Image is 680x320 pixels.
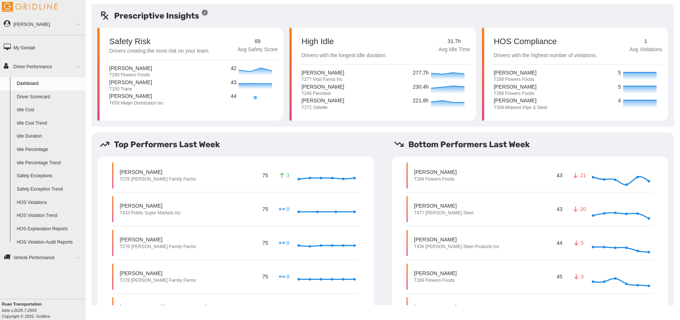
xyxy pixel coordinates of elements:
[120,210,181,216] p: T433 Publix Super Markets Inc
[13,183,85,196] a: Safety Exception Trend
[494,83,537,90] p: [PERSON_NAME]
[413,97,429,105] p: 221.8h
[413,83,429,91] p: 230.4h
[231,65,237,73] p: 42
[494,105,547,111] p: T359 Midwest Pipe & Steel
[120,303,207,311] p: [PERSON_NAME] [PERSON_NAME]
[438,37,470,46] p: 31.7h
[555,170,564,180] p: 43
[572,273,584,280] p: 3
[109,65,152,72] p: [PERSON_NAME]
[100,138,380,151] h5: Top Performers Last Week
[120,277,196,284] p: T276 [PERSON_NAME] Family Farms
[120,176,196,182] p: T276 [PERSON_NAME] Family Farms
[414,244,499,250] p: T436 [PERSON_NAME] Steel Products Inc
[13,77,85,90] a: Dashboard
[413,69,429,77] p: 277.7h
[555,204,564,214] p: 43
[231,92,237,100] p: 44
[301,76,344,83] p: T277 Vital Farms Inc
[261,271,269,281] p: 75
[13,222,85,236] a: HOS Explanation Reports
[494,90,537,97] p: T289 Flowers Foods
[414,277,457,284] p: T289 Flowers Foods
[237,46,278,54] p: Avg Safety Score
[261,170,269,180] p: 75
[261,204,269,214] p: 75
[555,238,564,248] p: 44
[301,69,344,76] p: [PERSON_NAME]
[109,92,163,100] p: [PERSON_NAME]
[2,301,85,319] div: Copyright © 2025, Gridline
[13,196,85,210] a: HOS Violations
[109,100,163,106] p: T659 Meijer Distribution Inc
[13,209,85,222] a: HOS Violation Trend
[109,86,152,92] p: T150 Trane
[13,90,85,104] a: Driver Scorecard
[301,90,344,97] p: T246 Flexsteel
[13,236,85,249] a: HOS Violation Audit Reports
[100,10,208,22] h5: Prescriptive Insights
[414,168,457,176] p: [PERSON_NAME]
[572,239,584,247] p: 5
[278,205,290,213] p: 0
[618,83,621,91] p: 5
[618,69,621,77] p: 5
[13,156,85,170] a: Idle Percentage Trend
[414,202,473,210] p: [PERSON_NAME]
[629,37,662,46] p: 1
[278,172,290,179] p: 3
[278,273,290,280] p: 0
[2,302,42,306] b: Ruan Transportation
[301,37,387,46] p: High Idle
[2,308,36,313] i: beta v.2025.7.2993
[414,303,457,311] p: [PERSON_NAME]
[13,117,85,130] a: Idle Cost Trend
[237,37,278,46] p: 69
[120,236,196,243] p: [PERSON_NAME]
[301,105,344,111] p: T272 Safelite
[109,79,152,86] p: [PERSON_NAME]
[438,46,470,54] p: Avg Idle Time
[394,138,674,151] h5: Bottom Performers Last Week
[109,72,152,78] p: T289 Flowers Foods
[13,143,85,156] a: Idle Percentage
[618,97,621,105] p: 4
[301,83,344,90] p: [PERSON_NAME]
[629,46,662,54] p: Avg Violations
[120,168,196,176] p: [PERSON_NAME]
[301,52,387,60] p: Drivers with the longest idle duration.
[572,172,584,179] p: 21
[494,97,547,104] p: [PERSON_NAME]
[414,236,499,243] p: [PERSON_NAME]
[414,210,473,216] p: T477 [PERSON_NAME] Steel
[120,244,196,250] p: T276 [PERSON_NAME] Family Farms
[414,270,457,277] p: [PERSON_NAME]
[109,37,150,46] p: Safety Risk
[261,238,269,248] p: 75
[13,130,85,143] a: Idle Duration
[494,76,537,83] p: T289 Flowers Foods
[301,97,344,104] p: [PERSON_NAME]
[414,176,457,182] p: T289 Flowers Foods
[2,2,58,12] img: Gridline
[109,47,210,55] p: Drivers creating the most risk on your team.
[278,239,290,247] p: 0
[120,270,196,277] p: [PERSON_NAME]
[231,79,237,87] p: 43
[555,271,564,281] p: 45
[494,52,598,60] p: Drivers with the highest number of violations.
[494,37,598,46] p: HOS Compliance
[494,69,537,76] p: [PERSON_NAME]
[13,169,85,183] a: Safety Exceptions
[13,103,85,117] a: Idle Cost
[572,205,584,213] p: 20
[120,202,181,210] p: [PERSON_NAME]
